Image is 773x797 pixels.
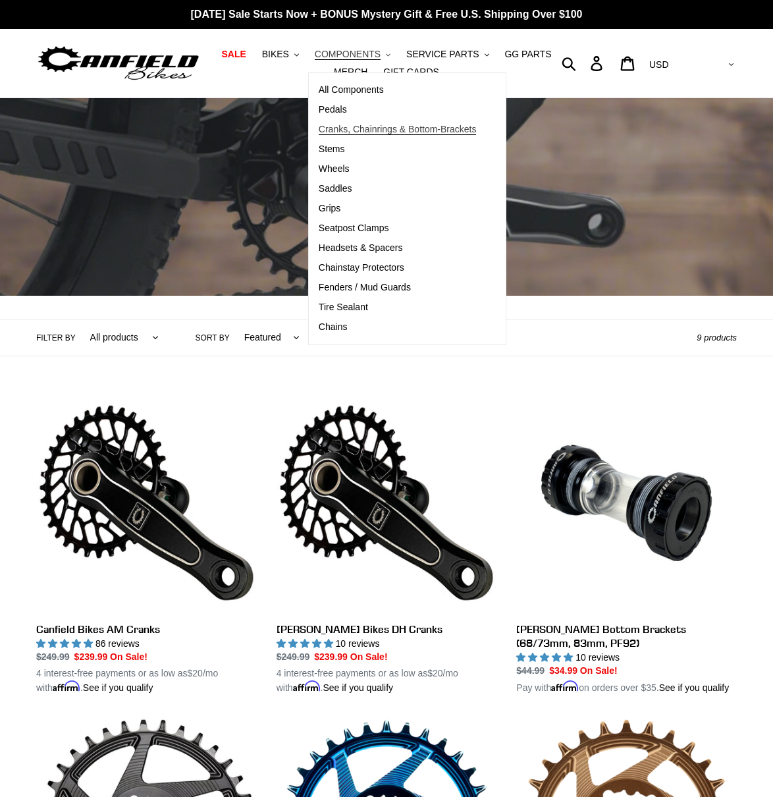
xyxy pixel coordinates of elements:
[309,317,487,337] a: Chains
[309,278,487,298] a: Fenders / Mud Guards
[308,45,397,63] button: COMPONENTS
[309,140,487,159] a: Stems
[319,183,352,194] span: Saddles
[196,332,230,344] label: Sort by
[319,124,477,135] span: Cranks, Chainrings & Bottom-Brackets
[309,258,487,278] a: Chainstay Protectors
[309,100,487,120] a: Pedals
[334,67,367,78] span: MERCH
[498,45,558,63] a: GG PARTS
[262,49,289,60] span: BIKES
[319,321,348,333] span: Chains
[327,63,374,81] a: MERCH
[36,43,201,84] img: Canfield Bikes
[309,219,487,238] a: Seatpost Clamps
[377,63,446,81] a: GIFT CARDS
[319,262,404,273] span: Chainstay Protectors
[315,49,381,60] span: COMPONENTS
[319,242,403,254] span: Headsets & Spacers
[319,144,345,155] span: Stems
[400,45,495,63] button: SERVICE PARTS
[697,333,737,343] span: 9 products
[309,179,487,199] a: Saddles
[309,298,487,317] a: Tire Sealant
[319,302,368,313] span: Tire Sealant
[309,238,487,258] a: Headsets & Spacers
[319,223,389,234] span: Seatpost Clamps
[319,104,347,115] span: Pedals
[319,84,384,96] span: All Components
[215,45,252,63] a: SALE
[319,282,411,293] span: Fenders / Mud Guards
[36,332,76,344] label: Filter by
[221,49,246,60] span: SALE
[255,45,306,63] button: BIKES
[406,49,479,60] span: SERVICE PARTS
[309,199,487,219] a: Grips
[504,49,551,60] span: GG PARTS
[319,203,340,214] span: Grips
[319,163,350,175] span: Wheels
[309,159,487,179] a: Wheels
[309,80,487,100] a: All Components
[383,67,439,78] span: GIFT CARDS
[309,120,487,140] a: Cranks, Chainrings & Bottom-Brackets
